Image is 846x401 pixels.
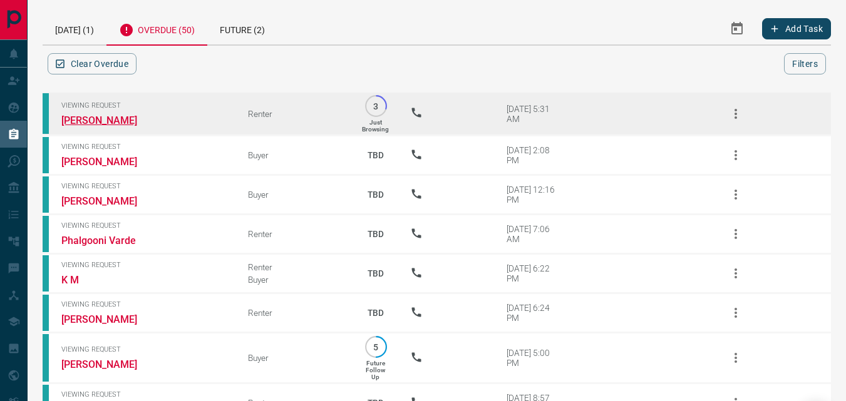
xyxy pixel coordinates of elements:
span: Viewing Request [61,345,229,353]
div: condos.ca [43,255,49,292]
a: [PERSON_NAME] [61,358,155,370]
div: Buyer [248,275,341,285]
div: condos.ca [43,176,49,213]
div: Future (2) [207,13,277,44]
div: condos.ca [43,137,49,173]
div: Buyer [248,353,341,363]
div: [DATE] 6:24 PM [507,303,560,323]
p: TBD [360,296,391,330]
a: [PERSON_NAME] [61,114,155,126]
span: Viewing Request [61,300,229,308]
p: Future Follow Up [366,360,385,380]
a: [PERSON_NAME] [61,313,155,325]
p: 3 [371,101,381,111]
span: Viewing Request [61,101,229,109]
a: Phalgooni Varde [61,235,155,246]
button: Select Date Range [722,14,752,44]
div: Buyer [248,150,341,160]
div: [DATE] 2:08 PM [507,145,560,165]
div: Renter [248,308,341,318]
span: Viewing Request [61,182,229,190]
div: Renter [248,229,341,239]
a: [PERSON_NAME] [61,195,155,207]
div: condos.ca [43,295,49,331]
a: [PERSON_NAME] [61,156,155,168]
div: condos.ca [43,93,49,134]
span: Viewing Request [61,390,229,398]
p: TBD [360,217,391,251]
div: Overdue (50) [106,13,207,46]
p: Just Browsing [362,119,389,133]
button: Filters [784,53,826,74]
span: Viewing Request [61,143,229,151]
p: TBD [360,178,391,211]
span: Viewing Request [61,221,229,230]
p: 5 [371,342,381,352]
button: Clear Overdue [48,53,137,74]
div: [DATE] 5:31 AM [507,104,560,124]
div: Renter [248,262,341,272]
div: Renter [248,109,341,119]
div: [DATE] 12:16 PM [507,185,560,205]
span: Viewing Request [61,261,229,269]
div: [DATE] 7:06 AM [507,224,560,244]
div: [DATE] 5:00 PM [507,348,560,368]
div: [DATE] (1) [43,13,106,44]
button: Add Task [762,18,831,39]
div: [DATE] 6:22 PM [507,263,560,283]
div: Buyer [248,190,341,200]
p: TBD [360,256,391,290]
div: condos.ca [43,216,49,252]
div: condos.ca [43,334,49,382]
a: K M [61,274,155,286]
p: TBD [360,138,391,172]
